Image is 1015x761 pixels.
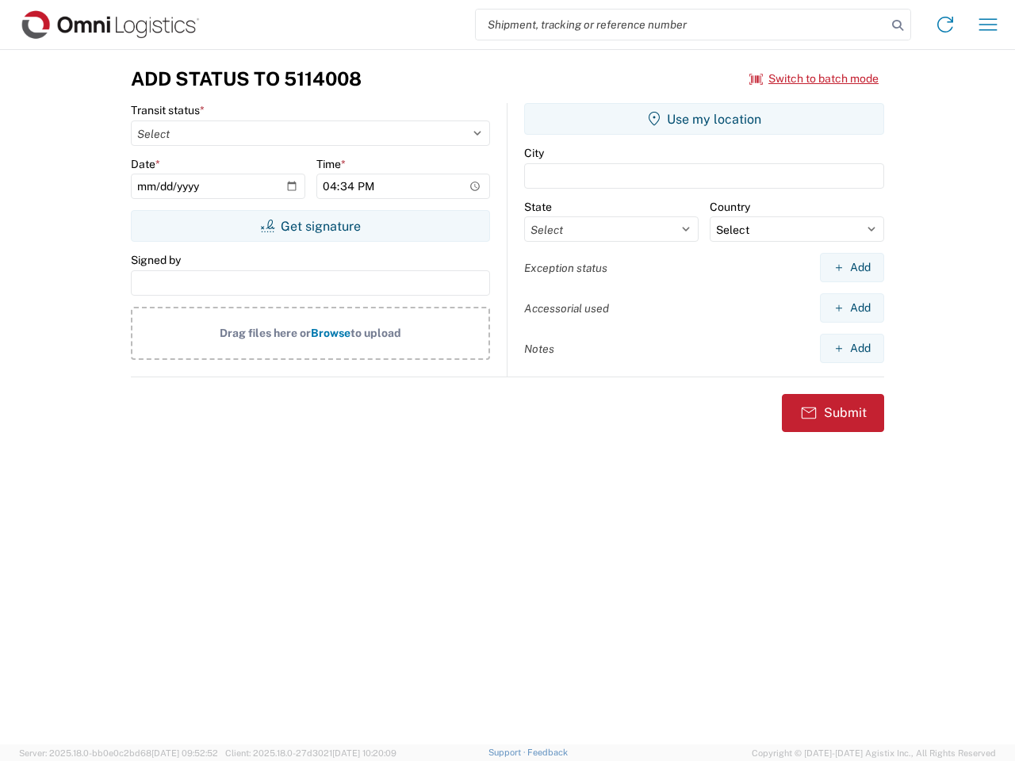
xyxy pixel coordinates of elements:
[220,327,311,339] span: Drag files here or
[820,334,884,363] button: Add
[131,67,362,90] h3: Add Status to 5114008
[710,200,750,214] label: Country
[752,746,996,760] span: Copyright © [DATE]-[DATE] Agistix Inc., All Rights Reserved
[311,327,350,339] span: Browse
[524,301,609,315] label: Accessorial used
[476,10,887,40] input: Shipment, tracking or reference number
[524,200,552,214] label: State
[488,748,528,757] a: Support
[131,157,160,171] label: Date
[820,253,884,282] button: Add
[782,394,884,432] button: Submit
[524,103,884,135] button: Use my location
[524,261,607,275] label: Exception status
[19,748,218,758] span: Server: 2025.18.0-bb0e0c2bd68
[527,748,568,757] a: Feedback
[225,748,396,758] span: Client: 2025.18.0-27d3021
[316,157,346,171] label: Time
[332,748,396,758] span: [DATE] 10:20:09
[131,253,181,267] label: Signed by
[524,342,554,356] label: Notes
[151,748,218,758] span: [DATE] 09:52:52
[350,327,401,339] span: to upload
[749,66,879,92] button: Switch to batch mode
[524,146,544,160] label: City
[131,210,490,242] button: Get signature
[820,293,884,323] button: Add
[131,103,205,117] label: Transit status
